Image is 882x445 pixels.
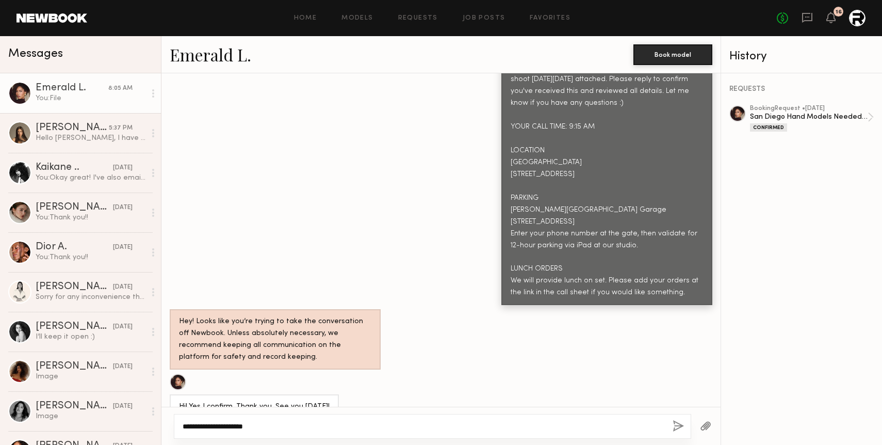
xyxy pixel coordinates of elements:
button: Book model [633,44,712,65]
div: [PERSON_NAME] [36,202,113,213]
div: You: Thank you!! [36,213,145,223]
a: Home [294,15,317,22]
div: [DATE] [113,282,133,292]
div: You: Okay great! I've also emailed them to see what next steps are and will let you know as well! [36,173,145,183]
div: San Diego Hand Models Needed (9/16) [750,112,868,122]
div: Image [36,411,145,421]
div: 8:05 AM [108,84,133,93]
div: booking Request • [DATE] [750,105,868,112]
div: [DATE] [113,362,133,372]
div: [PERSON_NAME] [36,282,113,292]
div: [PERSON_NAME] [36,401,113,411]
div: Kaikane .. [36,163,113,173]
a: bookingRequest •[DATE]San Diego Hand Models Needed (9/16)Confirmed [750,105,874,132]
div: 5:37 PM [109,123,133,133]
div: Hi Emerald! I'm happy to share our call sheet for the shoot [DATE][DATE] attached. Please reply t... [511,62,703,299]
div: [DATE] [113,203,133,213]
a: Requests [398,15,438,22]
div: You: File [36,93,145,103]
div: REQUESTS [729,86,874,93]
span: Messages [8,48,63,60]
a: Book model [633,50,712,58]
div: [DATE] [113,163,133,173]
div: Sorry for any inconvenience this may cause [36,292,145,302]
a: Job Posts [463,15,505,22]
div: Confirmed [750,123,787,132]
div: Hey! Looks like you’re trying to take the conversation off Newbook. Unless absolutely necessary, ... [179,316,371,363]
a: Favorites [530,15,570,22]
div: Image [36,372,145,382]
div: [DATE] [113,402,133,411]
div: [PERSON_NAME] [36,361,113,372]
div: Hi! Yes I confirm. Thank you. See you [DATE]! [179,401,330,413]
a: Models [341,15,373,22]
div: I’ll keep it open :) [36,332,145,342]
div: Dior A. [36,242,113,252]
a: Emerald L. [170,43,251,66]
div: You: Thank you!! [36,252,145,262]
div: Hello [PERSON_NAME], I have accepted offer. Please reply [PERSON_NAME] Thanks [36,133,145,143]
div: Emerald L. [36,83,108,93]
div: 16 [836,9,842,15]
div: [DATE] [113,322,133,332]
div: History [729,51,874,62]
div: [DATE] [113,243,133,252]
div: [PERSON_NAME] [36,123,109,133]
div: [PERSON_NAME] [36,322,113,332]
